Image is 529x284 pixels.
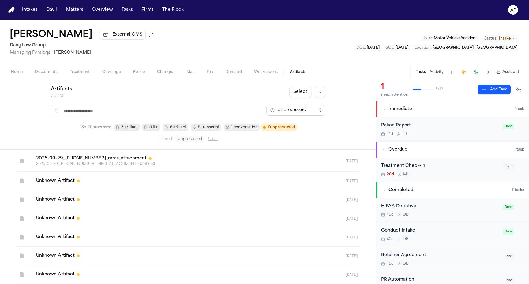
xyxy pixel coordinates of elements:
[198,124,219,130] span: 5 transcript
[10,50,53,55] span: Managing Paralegal:
[80,125,111,130] span: 13 of 20 processed
[478,85,511,94] button: Add Task
[416,70,426,75] button: Tasks
[387,212,394,217] span: 42d
[423,36,433,40] span: Type :
[51,86,72,93] h1: Artifacts
[502,70,519,75] span: Assistant
[434,36,477,40] span: Motor Vehicle Accident
[381,252,501,259] div: Retainer Agreement
[396,46,408,50] span: [DATE]
[513,85,524,94] button: Hide completed tasks (⌘⇧H)
[277,106,306,114] span: Unprocessed
[387,237,394,242] span: 42d
[505,253,514,259] span: N/A
[139,4,156,15] button: Firms
[254,70,278,75] span: Workspaces
[376,198,529,223] div: Open task: HIPAA Directive
[510,8,516,13] text: AP
[160,4,186,15] button: The Flock
[381,163,500,170] div: Treatment Check-In
[496,70,519,75] button: Assistant
[388,147,407,153] span: Overdue
[515,147,524,152] span: 1 task
[503,229,514,235] span: Done
[119,4,135,15] button: Tasks
[376,101,529,117] button: Immediate1task
[384,45,410,51] button: Edit SOL: 2027-08-14
[433,46,517,50] span: [GEOGRAPHIC_DATA] , [GEOGRAPHIC_DATA]
[35,70,58,75] span: Documents
[484,36,497,41] span: Status:
[503,204,514,210] span: Done
[261,123,297,131] button: 7unprocessed
[381,92,408,97] div: need attention
[170,124,186,130] span: 6 artifact
[376,182,529,198] button: Completed11tasks
[149,124,158,130] span: 5 file
[472,68,480,76] button: Make a Call
[231,124,258,130] span: 1 conversation
[381,82,408,92] div: 1
[415,46,432,50] span: Location :
[133,70,145,75] span: Police
[142,124,160,131] button: 5 file
[89,4,115,15] button: Overview
[7,7,15,13] img: Finch Logo
[512,188,524,193] span: 11 task s
[403,172,409,177] span: M L
[356,46,366,50] span: DOL :
[112,32,142,38] span: External CMS
[70,70,90,75] span: Treatment
[355,45,381,51] button: Edit DOL: 2025-08-14
[367,46,380,50] span: [DATE]
[413,45,519,51] button: Edit Location: Austin , TX
[381,276,501,283] div: PR Automation
[224,124,260,131] button: 1 conversation
[64,4,86,15] button: Matters
[290,70,306,75] span: Artifacts
[266,105,325,116] button: Filter by artifact type
[381,227,499,234] div: Conduct Intake
[376,142,529,158] button: Overdue1task
[10,29,92,40] button: Edit matter name
[381,122,499,129] div: Police Report
[225,70,242,75] span: Demand
[315,86,325,98] button: Sort by date ascending
[191,124,221,131] button: 5 transcript
[386,46,395,50] span: SOL :
[268,124,295,131] span: 7 unprocessed
[505,278,514,283] span: N/A
[54,50,91,55] span: [PERSON_NAME]
[460,68,468,76] button: Create Immediate Task
[121,124,138,130] span: 3 artifact
[481,35,519,42] button: Change status from Intake
[376,117,529,141] div: Open task: Police Report
[515,107,524,112] span: 1 task
[44,4,60,15] a: Day 1
[403,237,409,242] span: D B
[11,70,23,75] span: Home
[163,124,188,131] button: 6 artifact
[388,106,412,112] span: Immediate
[186,70,194,75] span: Mail
[503,124,514,129] span: Done
[447,68,456,76] button: Add Task
[114,124,140,131] button: 3 artifact
[175,136,204,142] span: Unprocessed
[387,261,394,266] span: 42d
[51,94,72,98] p: 7 of 20
[403,212,409,217] span: D B
[289,86,311,98] button: Select
[403,261,409,266] span: D B
[387,132,393,136] span: 41d
[20,4,40,15] button: Intakes
[381,203,499,210] div: HIPAA Directive
[7,7,15,13] a: Home
[207,70,213,75] span: Fax
[158,136,173,141] span: Filtered:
